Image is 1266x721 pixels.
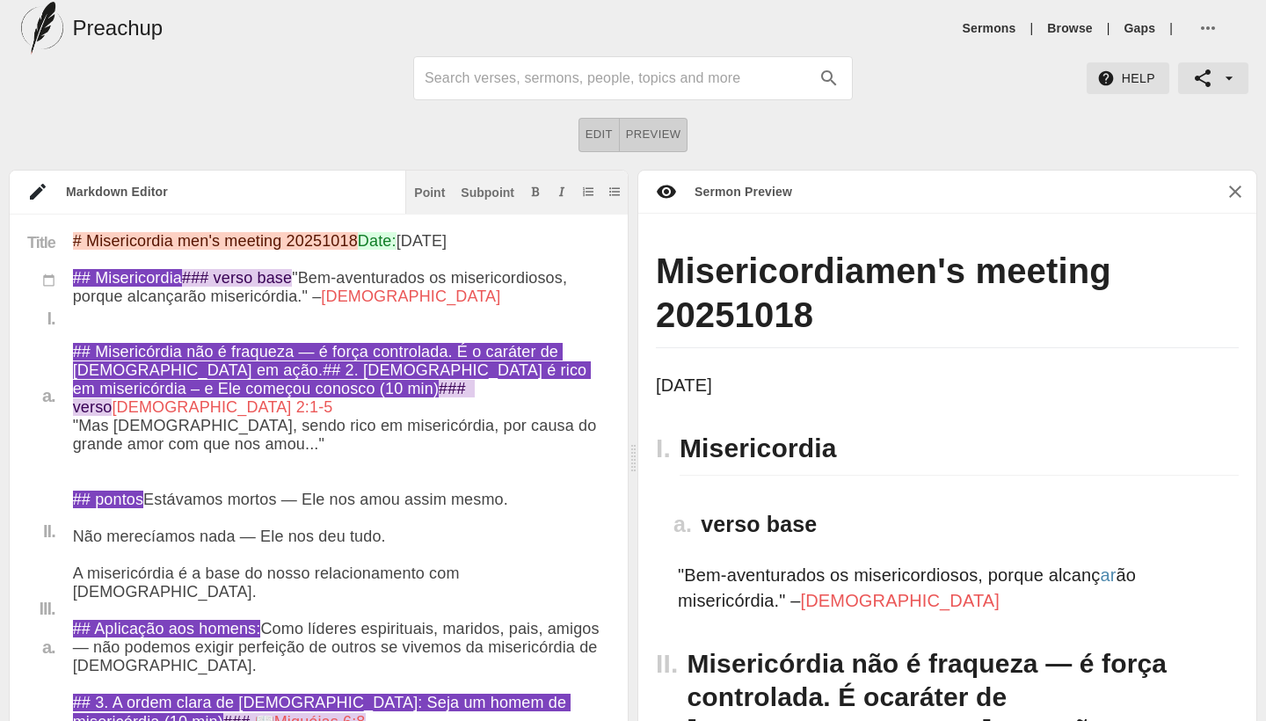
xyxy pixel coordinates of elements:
div: III. [27,600,55,617]
button: Add bold text [527,183,544,200]
button: search [810,59,848,98]
button: Subpoint [457,183,518,200]
h3: a . [656,511,701,538]
li: | [1023,19,1041,37]
button: Add unordered list [606,183,623,200]
button: Edit [578,118,620,152]
p: "Bem-aventurados os misericordiosos, porque alcanç ão misericórdia." – [678,563,1199,613]
div: Subpoint [461,186,514,199]
button: Preview [620,118,688,152]
input: Search sermons [425,64,810,92]
button: Insert point [411,183,448,200]
button: Add ordered list [579,183,597,200]
iframe: Drift Widget Chat Controller [1178,633,1245,700]
div: Title [10,232,73,271]
h2: Misericordia [680,422,1239,476]
h3: verso base [701,511,1239,538]
div: I. [27,310,55,327]
a: Sermons [963,19,1016,37]
span: Help [1101,68,1155,90]
span: car [879,682,920,711]
h2: I. [656,422,680,475]
li: | [1100,19,1117,37]
p: [DATE] [656,373,1199,398]
span: [DEMOGRAPHIC_DATA] [801,591,1000,610]
div: Point [414,186,445,199]
span: Edit [586,125,613,145]
div: Markdown Editor [48,183,405,200]
div: a. [27,387,55,404]
span: men [864,251,937,290]
button: Help [1087,62,1169,95]
span: ar [1100,565,1116,585]
span: Preview [626,125,681,145]
button: Add italic text [553,183,571,200]
img: preachup-logo.png [21,2,63,55]
h2: II. [656,637,687,690]
a: Browse [1047,19,1092,37]
div: II. [27,522,55,540]
div: text alignment [578,118,688,152]
a: Gaps [1124,19,1156,37]
h1: Misericordia 's meeting 20251018 [656,249,1239,348]
li: | [1162,19,1180,37]
div: a. [27,638,55,656]
h5: Preachup [72,14,163,42]
div: Sermon Preview [677,183,792,200]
